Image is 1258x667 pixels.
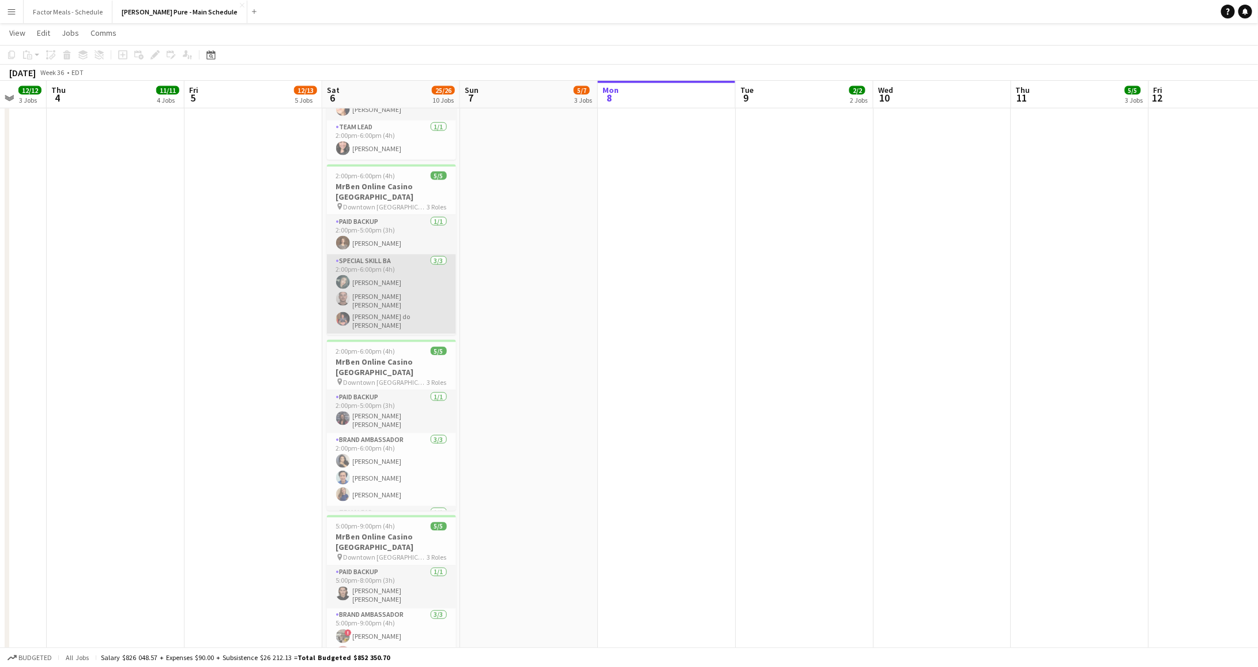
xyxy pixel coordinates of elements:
span: Downtown [GEOGRAPHIC_DATA] [344,203,427,211]
div: 10 Jobs [432,96,454,104]
span: 2/2 [849,86,865,95]
span: 12 [1152,91,1163,104]
span: 5/7 [574,86,590,95]
span: 7 [463,91,479,104]
span: Comms [91,28,116,38]
button: Budgeted [6,651,54,664]
span: Fri [1154,85,1163,95]
h3: MrBen Online Casino [GEOGRAPHIC_DATA] [327,532,456,553]
button: [PERSON_NAME] Pure - Main Schedule [112,1,247,23]
span: 5/5 [431,171,447,180]
span: 8 [601,91,619,104]
div: 4 Jobs [157,96,179,104]
span: All jobs [63,653,91,662]
app-card-role: Paid Backup1/12:00pm-5:00pm (3h)[PERSON_NAME] [PERSON_NAME] [327,391,456,433]
span: 5/5 [431,522,447,531]
div: 3 Jobs [19,96,41,104]
span: 5/5 [431,347,447,355]
div: 3 Jobs [574,96,592,104]
span: 2:00pm-6:00pm (4h) [336,347,396,355]
h3: MrBen Online Casino [GEOGRAPHIC_DATA] [327,181,456,202]
div: 2 Jobs [850,96,868,104]
span: 12/13 [294,86,317,95]
span: Downtown [GEOGRAPHIC_DATA] [344,378,427,387]
div: Salary $826 048.57 + Expenses $90.00 + Subsistence $26 212.13 = [101,653,390,662]
span: 9 [739,91,754,104]
span: Mon [602,85,619,95]
span: Budgeted [18,654,52,662]
div: [DATE] [9,67,36,78]
span: Tue [740,85,754,95]
span: Jobs [62,28,79,38]
div: 5 Jobs [295,96,317,104]
span: 6 [325,91,340,104]
span: Wed [878,85,893,95]
span: 11/11 [156,86,179,95]
a: Jobs [57,25,84,40]
span: 4 [50,91,66,104]
span: 11 [1014,91,1030,104]
span: Fri [189,85,198,95]
span: Week 36 [38,68,67,77]
span: 2:00pm-6:00pm (4h) [336,171,396,180]
span: Total Budgeted $852 350.70 [297,653,390,662]
a: View [5,25,30,40]
app-card-role: Special Skill BA3/32:00pm-6:00pm (4h)[PERSON_NAME][PERSON_NAME] [PERSON_NAME][PERSON_NAME] do [PE... [327,254,456,334]
app-card-role: Paid Backup1/12:00pm-5:00pm (3h)[PERSON_NAME] [327,215,456,254]
app-card-role: Team Lead1/12:00pm-6:00pm (4h)[PERSON_NAME] [327,121,456,160]
span: 25/26 [432,86,455,95]
span: ! [345,629,352,636]
span: 12/12 [18,86,42,95]
app-card-role: Brand Ambassador3/32:00pm-6:00pm (4h)[PERSON_NAME][PERSON_NAME][PERSON_NAME] [327,433,456,506]
div: EDT [71,68,84,77]
span: 5 [187,91,198,104]
span: 3 Roles [427,378,447,387]
a: Comms [86,25,121,40]
app-card-role: Paid Backup1/15:00pm-8:00pm (3h)[PERSON_NAME] [PERSON_NAME] [327,566,456,609]
button: Factor Meals - Schedule [24,1,112,23]
span: 5:00pm-9:00pm (4h) [336,522,396,531]
a: Edit [32,25,55,40]
span: Sun [465,85,479,95]
app-job-card: 2:00pm-6:00pm (4h)5/5MrBen Online Casino [GEOGRAPHIC_DATA] Downtown [GEOGRAPHIC_DATA]3 RolesPaid ... [327,164,456,335]
span: 3 Roles [427,553,447,562]
span: Sat [327,85,340,95]
span: Thu [51,85,66,95]
span: Thu [1016,85,1030,95]
span: Downtown [GEOGRAPHIC_DATA] [344,553,427,562]
app-job-card: 2:00pm-6:00pm (4h)5/5MrBen Online Casino [GEOGRAPHIC_DATA] Downtown [GEOGRAPHIC_DATA]3 RolesPaid ... [327,340,456,511]
span: View [9,28,25,38]
span: Edit [37,28,50,38]
span: 10 [876,91,893,104]
h3: MrBen Online Casino [GEOGRAPHIC_DATA] [327,357,456,377]
span: 5/5 [1125,86,1141,95]
div: 3 Jobs [1125,96,1143,104]
app-card-role: Team Lead1/1 [327,506,456,545]
span: 3 Roles [427,203,447,211]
